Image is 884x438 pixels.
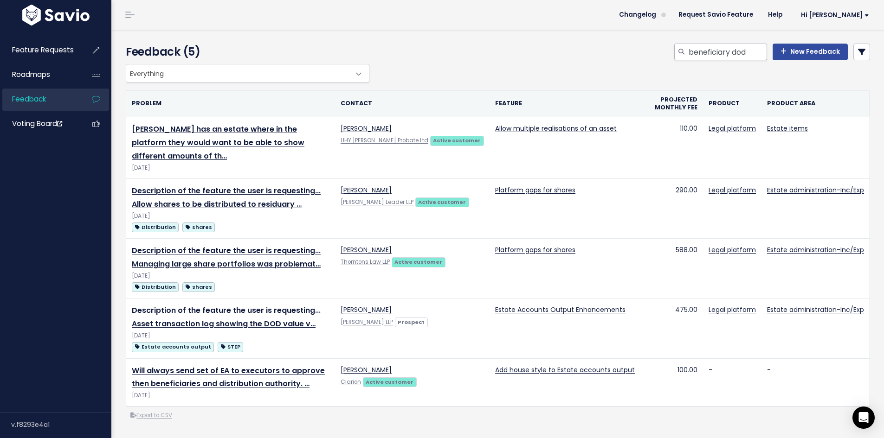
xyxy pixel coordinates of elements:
[218,341,243,352] a: STEP
[801,12,869,19] span: Hi [PERSON_NAME]
[688,44,767,60] input: Search feedback...
[335,90,490,117] th: Contact
[341,245,392,254] a: [PERSON_NAME]
[761,8,790,22] a: Help
[126,44,365,60] h4: Feedback (5)
[341,137,428,144] a: UHY [PERSON_NAME] Probate Ltd
[132,222,179,232] span: Distribution
[398,318,425,326] strong: Prospect
[341,365,392,375] a: [PERSON_NAME]
[852,406,875,429] div: Open Intercom Messenger
[341,185,392,195] a: [PERSON_NAME]
[2,39,77,61] a: Feature Requests
[132,341,214,352] a: Estate accounts output
[709,185,756,195] a: Legal platform
[132,281,179,292] a: Distribution
[11,413,111,437] div: v.f8293e4a1
[341,318,393,326] a: [PERSON_NAME] LLP
[640,179,703,239] td: 290.00
[415,197,469,206] a: Active customer
[132,245,321,269] a: Description of the feature the user is requesting... Managing large share portfolios was problemat…
[2,64,77,85] a: Roadmaps
[132,282,179,292] span: Distribution
[126,64,369,83] span: Everything
[132,365,325,389] a: Will always send set of EA to executors to approve then beneficiaries and distribution authority. …
[703,358,761,406] td: -
[671,8,761,22] a: Request Savio Feature
[132,305,321,329] a: Description of the feature the user is requesting... Asset transaction log showing the DOD value v…
[20,5,92,25] img: logo-white.9d6f32f41409.svg
[341,378,361,386] a: Clarion
[640,358,703,406] td: 100.00
[495,305,626,314] a: Estate Accounts Output Enhancements
[132,124,304,161] a: [PERSON_NAME] has an estate where in the platform they would want to be able to show different am...
[132,331,329,341] div: [DATE]
[767,245,864,254] a: Estate administration-Inc/Exp
[366,378,413,386] strong: Active customer
[132,391,329,400] div: [DATE]
[132,211,329,221] div: [DATE]
[341,124,392,133] a: [PERSON_NAME]
[761,90,870,117] th: Product Area
[341,305,392,314] a: [PERSON_NAME]
[418,198,466,206] strong: Active customer
[182,282,215,292] span: shares
[790,8,877,22] a: Hi [PERSON_NAME]
[761,358,870,406] td: -
[709,305,756,314] a: Legal platform
[773,44,848,60] a: New Feedback
[495,124,617,133] a: Allow multiple realisations of an asset
[363,377,417,386] a: Active customer
[490,90,640,117] th: Feature
[495,185,575,195] a: Platform gaps for shares
[182,281,215,292] a: shares
[767,305,864,314] a: Estate administration-Inc/Exp
[182,222,215,232] span: shares
[126,64,350,82] span: Everything
[767,185,864,195] a: Estate administration-Inc/Exp
[218,342,243,352] span: STEP
[341,258,390,266] a: Thorntons Law LLP
[495,245,575,254] a: Platform gaps for shares
[12,94,46,104] span: Feedback
[132,163,329,173] div: [DATE]
[132,221,179,233] a: Distribution
[182,221,215,233] a: shares
[392,257,445,266] a: Active customer
[433,137,481,144] strong: Active customer
[619,12,656,18] span: Changelog
[395,317,428,326] a: Prospect
[12,45,74,55] span: Feature Requests
[341,198,413,206] a: [PERSON_NAME] Leader LLP
[126,90,335,117] th: Problem
[430,135,484,145] a: Active customer
[709,124,756,133] a: Legal platform
[640,298,703,358] td: 475.00
[640,117,703,179] td: 110.00
[709,245,756,254] a: Legal platform
[703,90,761,117] th: Product
[640,90,703,117] th: Projected monthly fee
[2,89,77,110] a: Feedback
[130,412,172,419] a: Export to CSV
[767,124,808,133] a: Estate items
[12,70,50,79] span: Roadmaps
[132,342,214,352] span: Estate accounts output
[394,258,442,266] strong: Active customer
[132,271,329,281] div: [DATE]
[12,119,62,128] span: Voting Board
[495,365,635,375] a: Add house style to Estate accounts output
[640,239,703,298] td: 588.00
[2,113,77,134] a: Voting Board
[132,185,321,209] a: Description of the feature the user is requesting... Allow shares to be distributed to residuary …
